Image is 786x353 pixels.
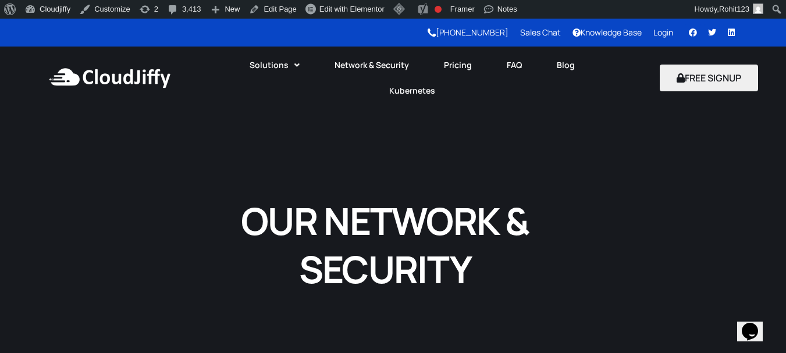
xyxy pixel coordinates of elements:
[572,27,642,38] a: Knowledge Base
[232,52,317,78] a: Solutions
[737,306,774,341] iframe: chat widget
[520,27,561,38] a: Sales Chat
[317,52,426,78] a: Network & Security
[426,52,489,78] a: Pricing
[319,5,385,13] span: Edit with Elementor
[435,6,442,13] div: Focus keyphrase not set
[372,78,453,104] a: Kubernetes
[719,5,749,13] span: Rohit123
[539,52,592,78] a: Blog
[660,65,758,91] button: FREE SIGNUP
[489,52,539,78] a: FAQ
[653,27,673,38] a: Login
[194,197,576,293] h1: OUR NETWORK & SECURITY
[660,72,758,84] a: FREE SIGNUP
[428,27,508,38] a: [PHONE_NUMBER]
